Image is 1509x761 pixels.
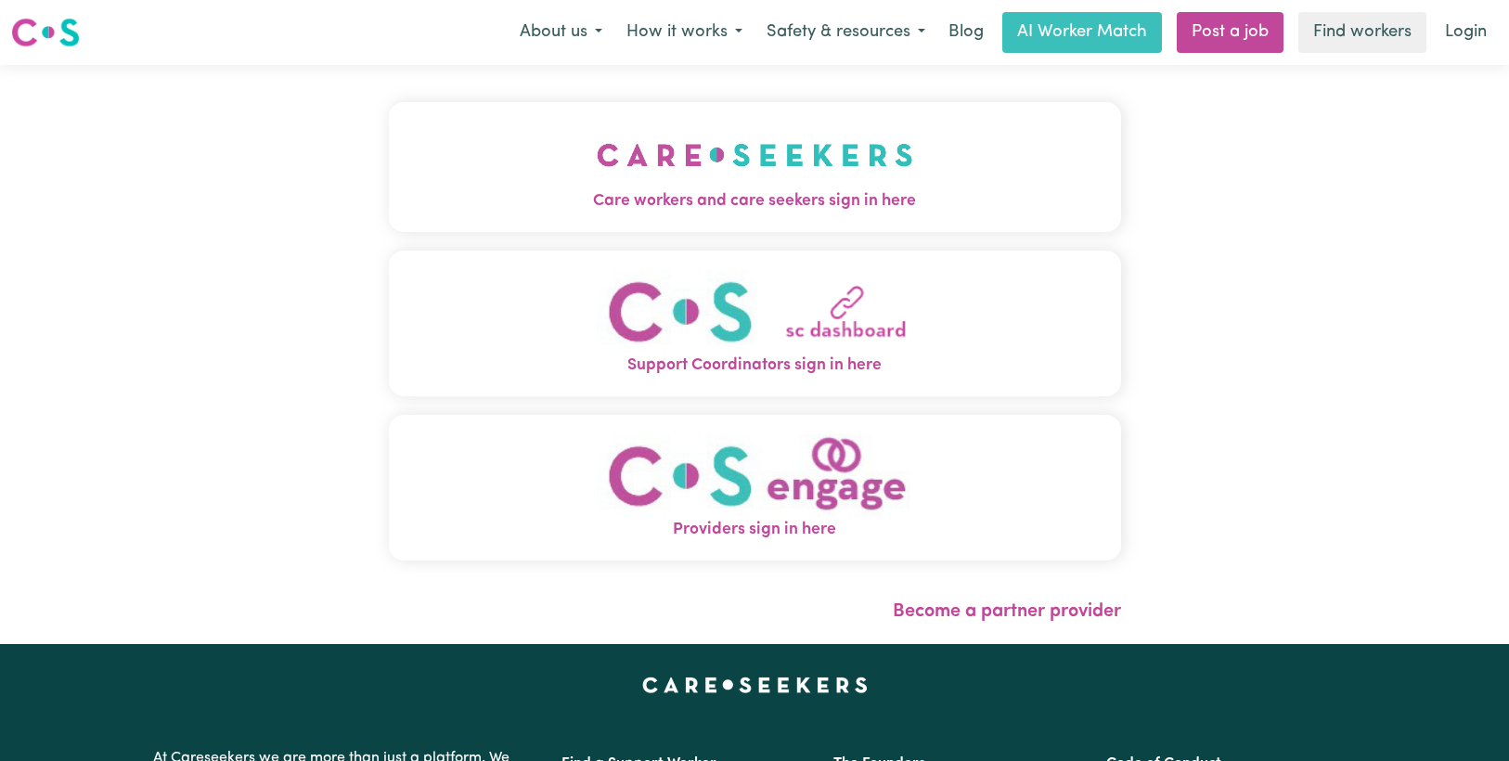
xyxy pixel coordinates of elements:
[389,518,1121,542] span: Providers sign in here
[389,415,1121,561] button: Providers sign in here
[754,13,937,52] button: Safety & resources
[614,13,754,52] button: How it works
[389,189,1121,213] span: Care workers and care seekers sign in here
[11,11,80,54] a: Careseekers logo
[1002,12,1162,53] a: AI Worker Match
[1298,12,1426,53] a: Find workers
[11,16,80,49] img: Careseekers logo
[893,602,1121,621] a: Become a partner provider
[389,251,1121,396] button: Support Coordinators sign in here
[389,102,1121,232] button: Care workers and care seekers sign in here
[508,13,614,52] button: About us
[1177,12,1283,53] a: Post a job
[642,677,868,692] a: Careseekers home page
[937,12,995,53] a: Blog
[389,354,1121,378] span: Support Coordinators sign in here
[1434,12,1498,53] a: Login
